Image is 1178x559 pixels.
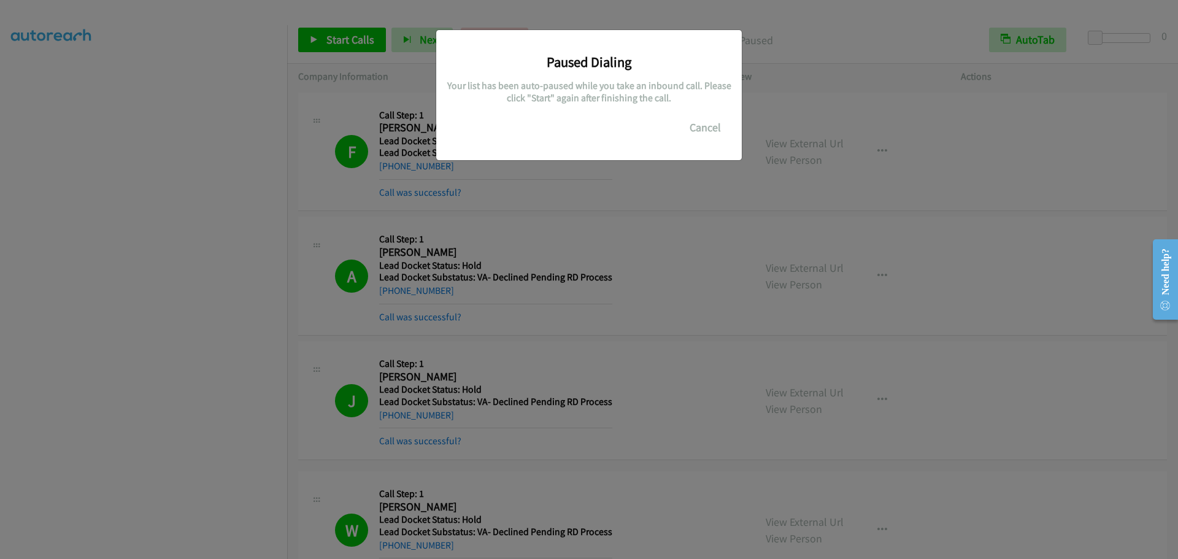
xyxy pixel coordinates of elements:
button: Cancel [678,115,733,140]
iframe: Resource Center [1142,231,1178,328]
h5: Your list has been auto-paused while you take an inbound call. Please click "Start" again after f... [445,80,733,104]
h3: Paused Dialing [445,53,733,71]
